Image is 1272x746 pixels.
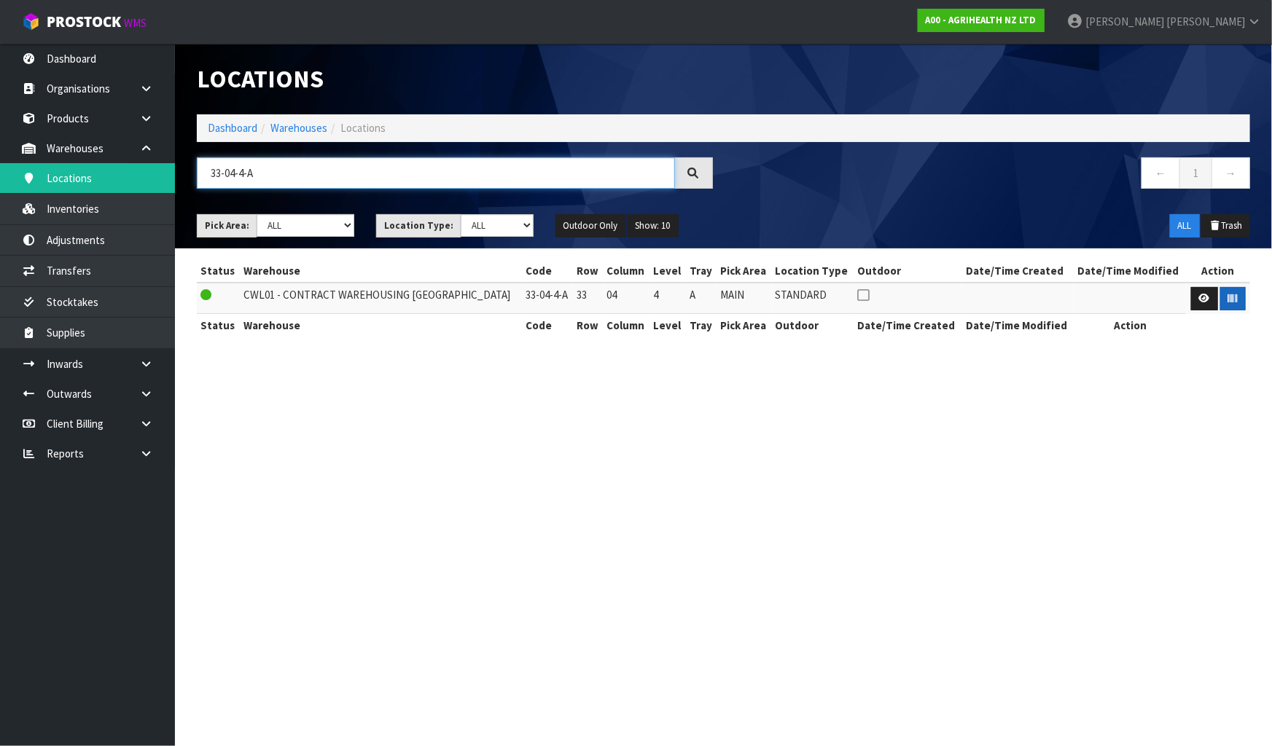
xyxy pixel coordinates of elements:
strong: Location Type: [384,219,453,232]
button: ALL [1170,214,1200,237]
td: A [686,283,717,314]
button: Show: 10 [628,214,679,237]
th: Level [649,259,685,283]
a: ← [1142,157,1180,189]
th: Date/Time Modified [1074,259,1187,283]
th: Level [649,314,685,337]
strong: Pick Area: [205,219,249,232]
td: 33 [573,283,603,314]
th: Code [522,259,573,283]
th: Action [1074,314,1187,337]
th: Outdoor [771,314,854,337]
td: STANDARD [771,283,854,314]
th: Warehouse [240,259,523,283]
th: Column [604,314,650,337]
a: Warehouses [270,121,327,135]
th: Date/Time Created [962,259,1074,283]
nav: Page navigation [735,157,1251,193]
th: Action [1186,259,1250,283]
a: → [1211,157,1250,189]
th: Status [197,259,240,283]
button: Outdoor Only [555,214,626,237]
span: [PERSON_NAME] [1166,15,1245,28]
strong: A00 - AGRIHEALTH NZ LTD [926,14,1037,26]
th: Pick Area [717,259,771,283]
input: Search locations [197,157,675,189]
td: 04 [604,283,650,314]
th: Column [604,259,650,283]
td: 33-04-4-A [522,283,573,314]
span: ProStock [47,12,121,31]
th: Date/Time Modified [962,314,1074,337]
th: Row [573,259,603,283]
th: Date/Time Created [854,314,962,337]
a: 1 [1179,157,1212,189]
button: Trash [1201,214,1250,237]
td: 4 [649,283,685,314]
td: CWL01 - CONTRACT WAREHOUSING [GEOGRAPHIC_DATA] [240,283,523,314]
th: Pick Area [717,314,771,337]
a: Dashboard [208,121,257,135]
span: Locations [340,121,386,135]
th: Outdoor [854,259,962,283]
th: Warehouse [240,314,523,337]
h1: Locations [197,66,713,93]
th: Tray [686,259,717,283]
th: Status [197,314,240,337]
th: Code [522,314,573,337]
img: cube-alt.png [22,12,40,31]
td: MAIN [717,283,771,314]
small: WMS [124,16,147,30]
th: Row [573,314,603,337]
th: Tray [686,314,717,337]
a: A00 - AGRIHEALTH NZ LTD [918,9,1045,32]
span: [PERSON_NAME] [1085,15,1164,28]
th: Location Type [771,259,854,283]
